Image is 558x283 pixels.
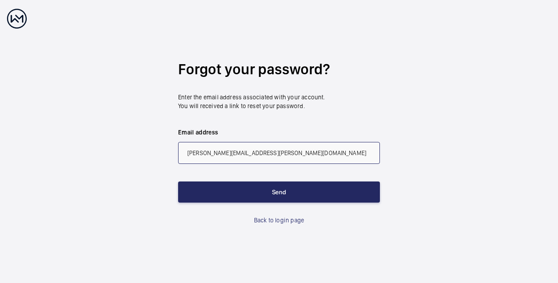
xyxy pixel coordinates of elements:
[178,128,380,137] label: Email address
[254,216,304,225] a: Back to login page
[178,93,380,110] p: Enter the email address associated with your account. You will received a link to reset your pass...
[178,59,380,80] h2: Forgot your password?
[178,181,380,203] button: Send
[178,142,380,164] input: abc@xyz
